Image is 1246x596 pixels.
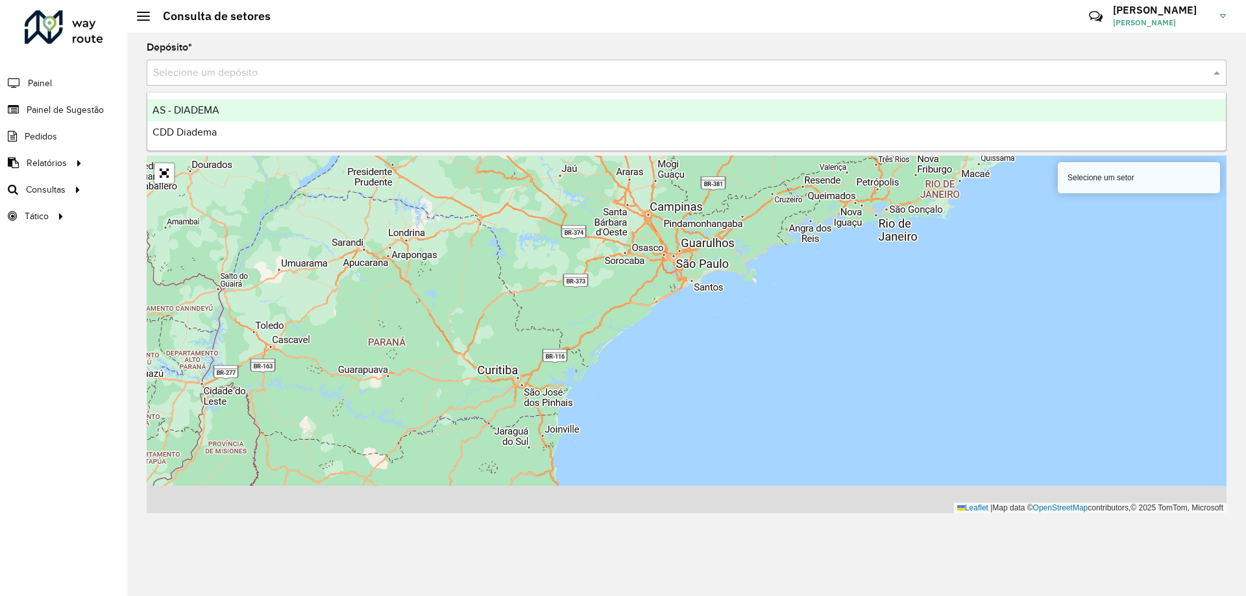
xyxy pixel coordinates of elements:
span: Painel de Sugestão [27,103,104,117]
span: Painel [28,77,52,90]
h3: [PERSON_NAME] [1113,4,1210,16]
div: Selecione um setor [1058,162,1220,193]
a: Contato Rápido [1082,3,1110,30]
span: | [990,503,992,512]
a: Leaflet [957,503,988,512]
span: Pedidos [25,130,57,143]
span: Tático [25,209,49,223]
span: [PERSON_NAME] [1113,17,1210,29]
a: Abrir mapa em tela cheia [154,163,174,183]
span: Relatórios [27,156,67,170]
label: Depósito [147,40,192,55]
h2: Consulta de setores [150,9,271,23]
ng-dropdown-panel: Options list [147,92,1227,151]
a: OpenStreetMap [1033,503,1088,512]
span: Consultas [26,183,66,197]
span: AS - DIADEMA [153,104,219,115]
div: Map data © contributors,© 2025 TomTom, Microsoft [954,503,1227,514]
span: CDD Diadema [153,126,217,137]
